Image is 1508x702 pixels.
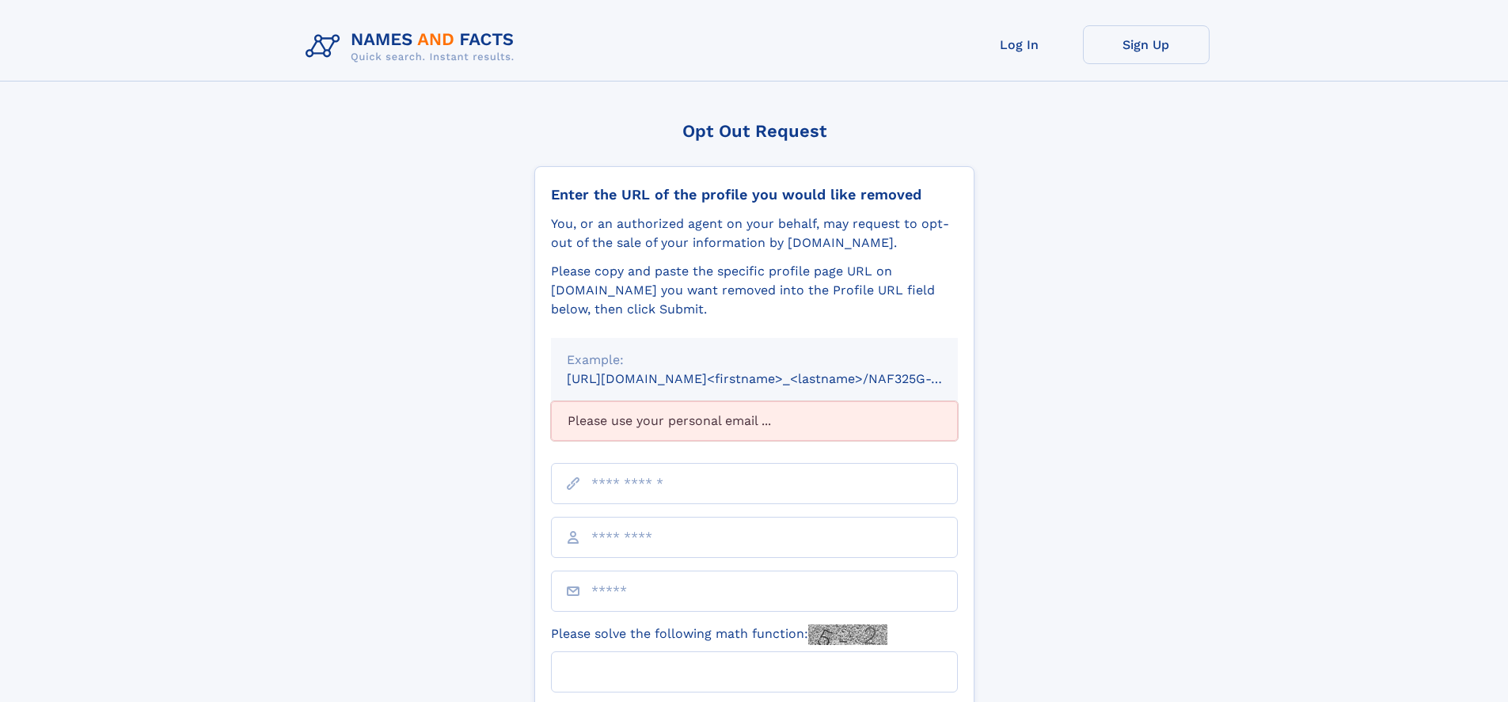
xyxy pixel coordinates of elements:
div: Please copy and paste the specific profile page URL on [DOMAIN_NAME] you want removed into the Pr... [551,262,958,319]
div: Opt Out Request [534,121,974,141]
div: Enter the URL of the profile you would like removed [551,186,958,203]
label: Please solve the following math function: [551,624,887,645]
div: Please use your personal email ... [551,401,958,441]
img: Logo Names and Facts [299,25,527,68]
div: You, or an authorized agent on your behalf, may request to opt-out of the sale of your informatio... [551,214,958,252]
a: Sign Up [1083,25,1210,64]
div: Example: [567,351,942,370]
small: [URL][DOMAIN_NAME]<firstname>_<lastname>/NAF325G-xxxxxxxx [567,371,988,386]
a: Log In [956,25,1083,64]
